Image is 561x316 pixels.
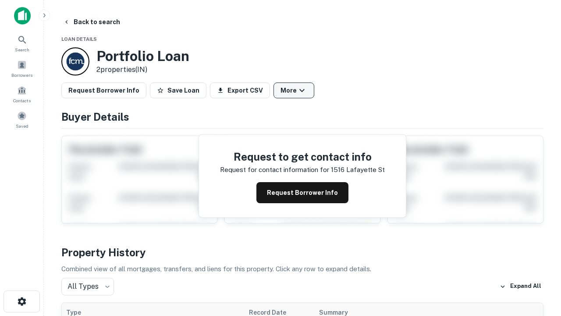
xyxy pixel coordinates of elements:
button: Export CSV [210,83,270,98]
img: capitalize-icon.png [14,7,31,25]
span: Contacts [13,97,31,104]
h3: Portfolio Loan [96,48,189,65]
a: Saved [3,108,41,131]
a: Borrowers [3,57,41,80]
span: Loan Details [61,36,97,42]
button: Back to search [60,14,124,30]
a: Contacts [3,82,41,106]
p: Combined view of all mortgages, transfers, and liens for this property. Click any row to expand d... [61,264,543,274]
span: Search [15,46,29,53]
h4: Buyer Details [61,109,543,125]
h4: Property History [61,244,543,260]
button: Expand All [497,280,543,293]
div: All Types [61,278,114,295]
span: Saved [16,122,28,129]
button: Save Loan [150,83,206,98]
p: 1516 lafayette st [331,165,385,175]
p: Request for contact information for [220,165,329,175]
p: 2 properties (IN) [96,65,189,75]
button: More [273,83,314,98]
iframe: Chat Widget [517,218,561,260]
button: Request Borrower Info [256,182,348,203]
h4: Request to get contact info [220,149,385,165]
a: Search [3,31,41,55]
span: Borrowers [11,72,32,79]
button: Request Borrower Info [61,83,146,98]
